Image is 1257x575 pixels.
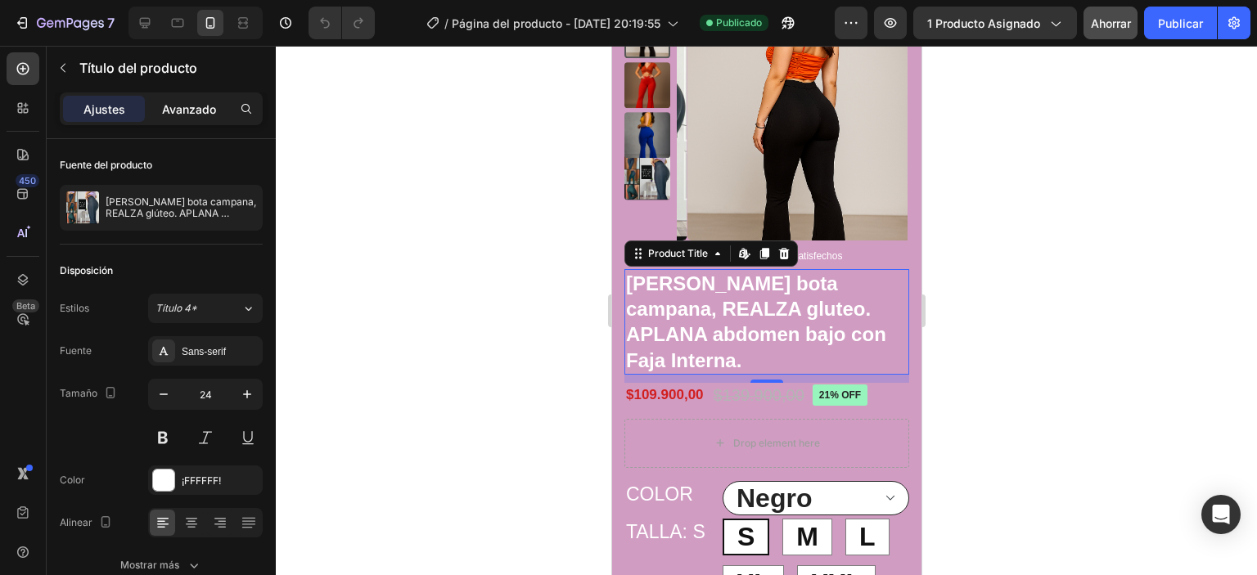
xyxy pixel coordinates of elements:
font: Avanzado [162,102,216,116]
button: Publicar [1144,7,1217,39]
font: Página del producto - [DATE] 20:19:55 [452,16,660,30]
font: Estilos [60,302,89,314]
font: / [444,16,448,30]
font: Alinear [60,516,92,528]
font: Mostrar más [120,559,179,571]
font: Ajustes [83,102,125,116]
font: Beta [16,300,35,312]
div: Deshacer/Rehacer [309,7,375,39]
img: Imagen de característica del producto [66,191,99,224]
span: XL [124,523,158,552]
font: Ahorrar [1091,16,1131,30]
font: Publicado [716,16,762,29]
button: Título 4* [148,294,263,323]
font: Fuente del producto [60,159,152,171]
font: [PERSON_NAME] bota campana, REALZA glúteo. APLANA abdomen bajo con Faja Interna. [106,195,259,231]
font: Sans-serif [182,346,226,357]
font: 7 [107,15,115,31]
button: Ahorrar [1084,7,1138,39]
font: 450 [19,175,36,186]
font: Publicar [1158,16,1203,30]
div: Abrir Intercom Messenger [1201,495,1241,534]
font: Tamaño [60,387,97,399]
iframe: Área de diseño [612,46,921,575]
button: 7 [7,7,122,39]
font: Fuente [60,344,92,357]
font: 1 producto asignado [927,16,1040,30]
font: Título del producto [79,60,197,76]
button: 1 producto asignado [913,7,1077,39]
p: Título del producto [79,58,256,78]
font: Título 4* [155,302,197,314]
font: Color [60,474,85,486]
font: Disposición [60,264,113,276]
font: ¡FFFFFF! [182,474,221,487]
span: XXL [199,523,250,552]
